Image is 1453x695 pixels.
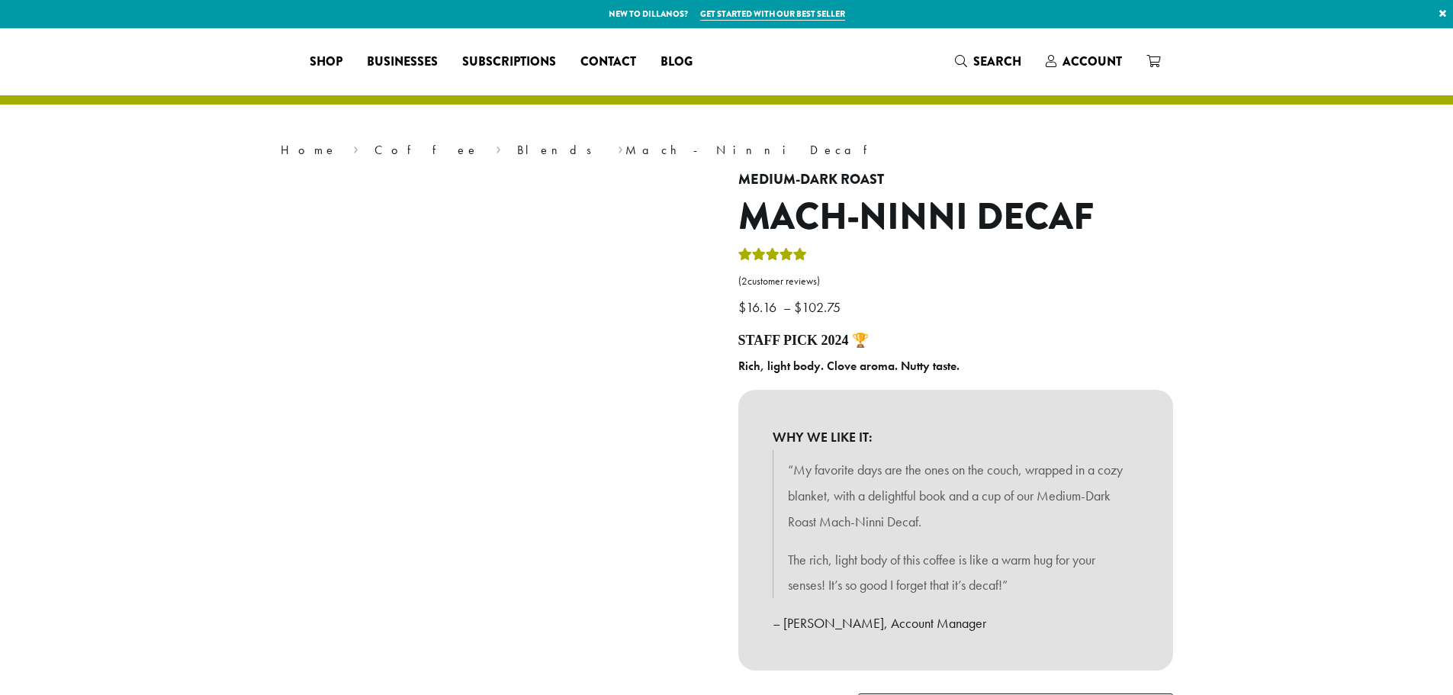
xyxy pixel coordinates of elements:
a: Get started with our best seller [700,8,845,21]
p: “My favorite days are the ones on the couch, wrapped in a cozy blanket, with a delightful book an... [788,457,1124,534]
a: Home [281,142,337,158]
bdi: 16.16 [738,298,780,316]
span: Search [973,53,1021,70]
nav: Breadcrumb [281,141,1173,159]
span: › [618,136,623,159]
a: Shop [297,50,355,74]
span: Subscriptions [462,53,556,72]
span: 2 [741,275,747,288]
div: Rated 5.00 out of 5 [738,246,807,269]
b: WHY WE LIKE IT: [773,424,1139,450]
bdi: 102.75 [794,298,844,316]
h4: STAFF PICK 2024 🏆 [738,333,1173,349]
span: $ [794,298,802,316]
a: (2customer reviews) [738,274,1173,289]
span: › [353,136,358,159]
a: Blends [517,142,602,158]
p: The rich, light body of this coffee is like a warm hug for your senses! It’s so good I forget tha... [788,547,1124,599]
h1: Mach-Ninni Decaf [738,195,1173,240]
span: Blog [661,53,693,72]
span: Shop [310,53,342,72]
span: – [783,298,791,316]
span: Account [1062,53,1122,70]
a: Search [943,49,1033,74]
a: Coffee [375,142,479,158]
b: Rich, light body. Clove aroma. Nutty taste. [738,358,960,374]
span: Businesses [367,53,438,72]
span: Contact [580,53,636,72]
h4: Medium-Dark Roast [738,172,1173,188]
p: – [PERSON_NAME], Account Manager [773,610,1139,636]
span: › [496,136,501,159]
span: $ [738,298,746,316]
